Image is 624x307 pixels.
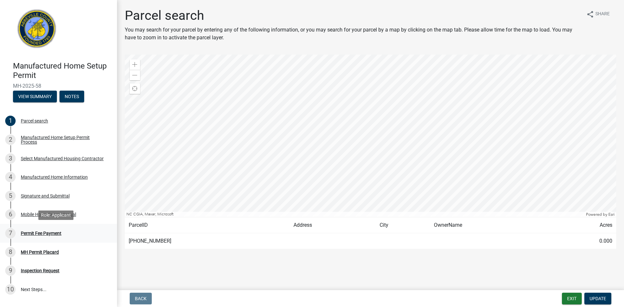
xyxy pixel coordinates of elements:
[595,10,610,18] span: Share
[13,7,61,55] img: Abbeville County, South Carolina
[584,293,611,304] button: Update
[21,231,61,236] div: Permit Fee Payment
[38,211,73,220] div: Role: Applicant
[21,268,59,273] div: Inspection Request
[5,172,16,182] div: 4
[125,26,581,42] p: You may search for your parcel by entering any of the following information, or you may search fo...
[125,217,290,233] td: ParcelID
[5,153,16,164] div: 3
[581,8,615,20] button: shareShare
[21,250,59,254] div: MH Permit Placard
[548,217,616,233] td: Acres
[13,83,104,89] span: MH-2025-58
[5,134,16,145] div: 2
[21,194,70,198] div: Signature and Submittal
[130,59,140,70] div: Zoom in
[5,116,16,126] div: 1
[548,233,616,249] td: 0.000
[125,212,584,217] div: NC CGIA, Maxar, Microsoft
[608,212,615,217] a: Esri
[13,91,57,102] button: View Summary
[59,91,84,102] button: Notes
[5,284,16,295] div: 10
[21,135,107,144] div: Manufactured Home Setup Permit Process
[5,209,16,220] div: 6
[376,217,430,233] td: City
[59,94,84,99] wm-modal-confirm: Notes
[5,265,16,276] div: 9
[5,247,16,257] div: 8
[130,70,140,80] div: Zoom out
[21,175,88,179] div: Manufactured Home Information
[290,217,376,233] td: Address
[562,293,582,304] button: Exit
[125,233,290,249] td: [PHONE_NUMBER]
[5,228,16,238] div: 7
[13,61,112,80] h4: Manufactured Home Setup Permit
[590,296,606,301] span: Update
[430,217,548,233] td: OwnerName
[135,296,147,301] span: Back
[130,83,140,94] div: Find my location
[130,293,152,304] button: Back
[584,212,616,217] div: Powered by
[13,94,57,99] wm-modal-confirm: Summary
[21,119,48,123] div: Parcel search
[21,156,104,161] div: Select Manufactured Housing Contractor
[21,212,76,217] div: Mobile Home Setup Manual
[125,8,581,23] h1: Parcel search
[586,10,594,18] i: share
[5,191,16,201] div: 5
